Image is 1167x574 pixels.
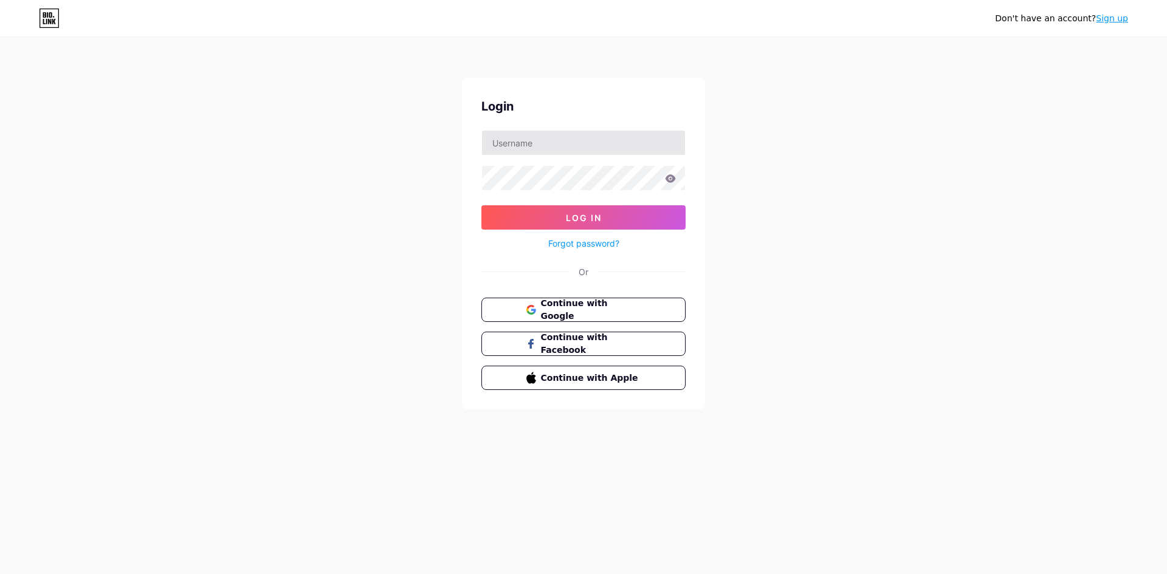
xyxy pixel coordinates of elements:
[541,372,641,384] span: Continue with Apple
[541,331,641,357] span: Continue with Facebook
[541,297,641,323] span: Continue with Google
[1096,13,1128,23] a: Sign up
[548,237,619,250] a: Forgot password?
[481,298,686,322] button: Continue with Google
[481,205,686,230] button: Log In
[481,332,686,356] button: Continue with Facebook
[995,12,1128,25] div: Don't have an account?
[481,97,686,115] div: Login
[579,265,588,278] div: Or
[482,131,685,155] input: Username
[566,213,602,223] span: Log In
[481,366,686,390] button: Continue with Apple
